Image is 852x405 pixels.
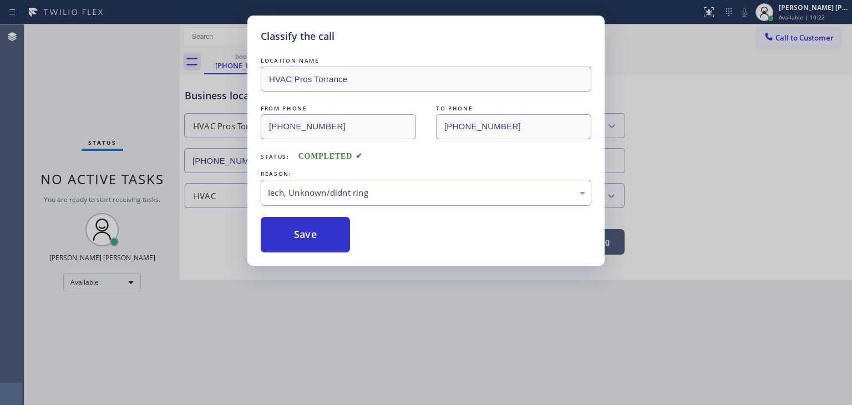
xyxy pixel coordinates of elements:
span: COMPLETED [298,152,363,160]
div: LOCATION NAME [261,55,591,67]
input: From phone [261,114,416,139]
div: REASON: [261,168,591,180]
input: To phone [436,114,591,139]
button: Save [261,217,350,252]
h5: Classify the call [261,29,334,44]
div: Tech, Unknown/didnt ring [267,186,585,199]
span: Status: [261,153,290,160]
div: TO PHONE [436,103,591,114]
div: FROM PHONE [261,103,416,114]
